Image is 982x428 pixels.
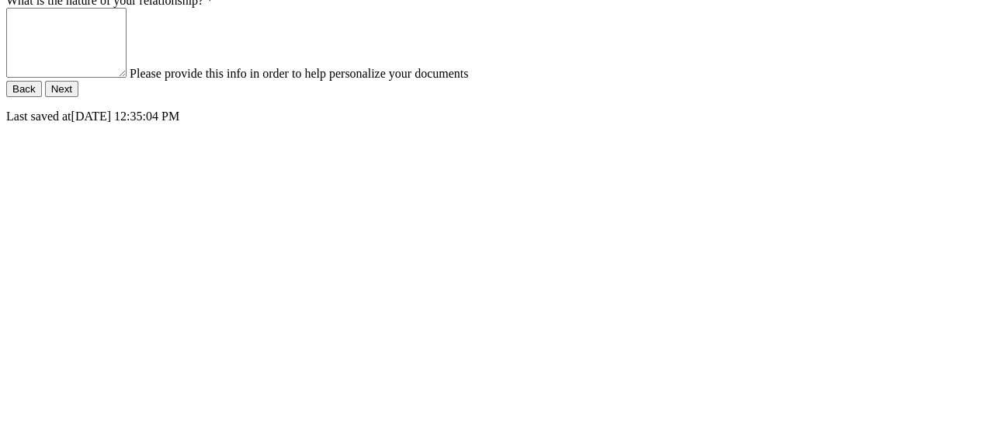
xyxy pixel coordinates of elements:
textarea: To enrich screen reader interactions, please activate Accessibility in Grammarly extension settings [6,8,127,78]
button: Next [45,81,78,97]
button: Back [6,81,42,97]
span: Please provide this info in order to help personalize your documents [130,67,468,80]
p: Last saved at [DATE] 12:35:04 PM [6,110,976,124]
